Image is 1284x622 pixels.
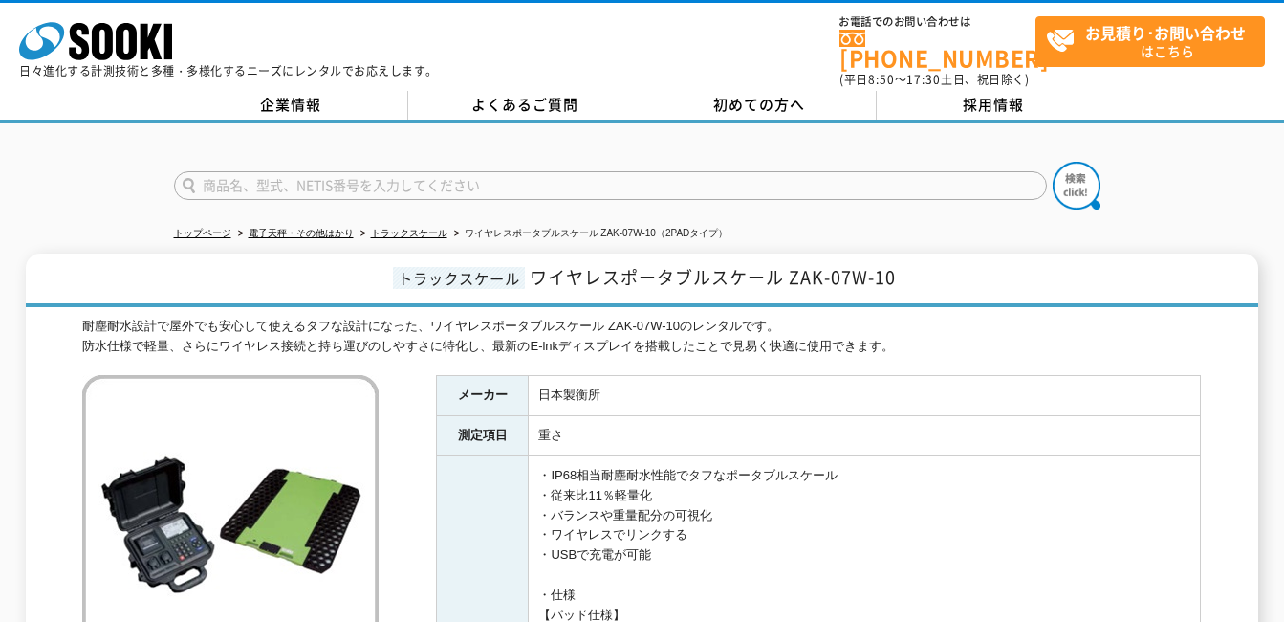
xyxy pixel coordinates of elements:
[877,91,1111,120] a: 採用情報
[839,16,1035,28] span: お電話でのお問い合わせは
[450,224,729,244] li: ワイヤレスポータブルスケール ZAK-07W-10（2PADタイプ）
[249,228,354,238] a: 電子天秤・その他はかり
[1053,162,1100,210] img: btn_search.png
[868,71,895,88] span: 8:50
[371,228,447,238] a: トラックスケール
[906,71,941,88] span: 17:30
[713,94,805,115] span: 初めての方へ
[393,267,525,289] span: トラックスケール
[437,376,529,416] th: メーカー
[1085,21,1246,44] strong: お見積り･お問い合わせ
[408,91,642,120] a: よくあるご質問
[437,416,529,456] th: 測定項目
[642,91,877,120] a: 初めての方へ
[530,264,896,290] span: ワイヤレスポータブルスケール ZAK-07W-10
[82,317,1201,357] div: 耐塵耐水設計で屋外でも安心して使えるタフな設計になった、ワイヤレスポータブルスケール ZAK-07W-10のレンタルです。 防水仕様で軽量、さらにワイヤレス接続と持ち運びのしやすさに特化し、最新...
[529,376,1201,416] td: 日本製衡所
[174,228,231,238] a: トップページ
[174,91,408,120] a: 企業情報
[839,71,1029,88] span: (平日 ～ 土日、祝日除く)
[19,65,438,77] p: 日々進化する計測技術と多種・多様化するニーズにレンタルでお応えします。
[174,171,1047,200] input: 商品名、型式、NETIS番号を入力してください
[529,416,1201,456] td: 重さ
[1046,17,1264,65] span: はこちら
[839,30,1035,69] a: [PHONE_NUMBER]
[1035,16,1265,67] a: お見積り･お問い合わせはこちら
